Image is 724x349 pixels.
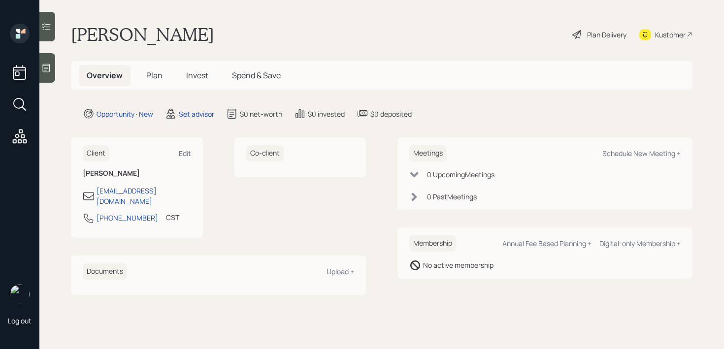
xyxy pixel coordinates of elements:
[83,263,127,280] h6: Documents
[409,235,456,252] h6: Membership
[97,213,158,223] div: [PHONE_NUMBER]
[409,145,447,161] h6: Meetings
[602,149,681,158] div: Schedule New Meeting +
[8,316,32,325] div: Log out
[97,109,153,119] div: Opportunity · New
[87,70,123,81] span: Overview
[10,285,30,304] img: retirable_logo.png
[370,109,412,119] div: $0 deposited
[246,145,284,161] h6: Co-client
[599,239,681,248] div: Digital-only Membership +
[179,109,214,119] div: Set advisor
[308,109,345,119] div: $0 invested
[83,169,191,178] h6: [PERSON_NAME]
[502,239,592,248] div: Annual Fee Based Planning +
[71,24,214,45] h1: [PERSON_NAME]
[97,186,191,206] div: [EMAIL_ADDRESS][DOMAIN_NAME]
[427,191,477,202] div: 0 Past Meeting s
[232,70,281,81] span: Spend & Save
[83,145,109,161] h6: Client
[186,70,208,81] span: Invest
[423,260,494,270] div: No active membership
[587,30,626,40] div: Plan Delivery
[179,149,191,158] div: Edit
[327,267,354,276] div: Upload +
[166,212,179,222] div: CST
[240,109,282,119] div: $0 net-worth
[655,30,686,40] div: Kustomer
[146,70,163,81] span: Plan
[427,169,494,180] div: 0 Upcoming Meeting s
